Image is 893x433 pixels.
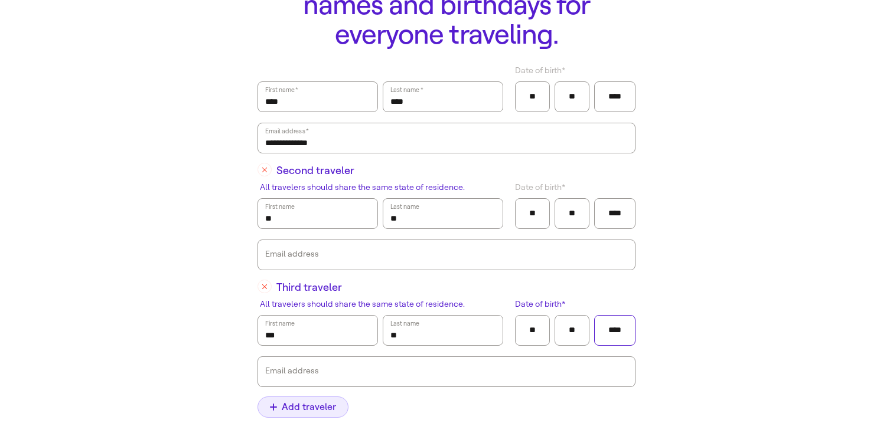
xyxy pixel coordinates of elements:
label: First name [264,201,295,212]
label: First name [264,317,295,329]
label: First name [264,84,299,96]
span: Add traveler [270,402,336,412]
input: Month [523,322,542,339]
input: Month [523,88,542,106]
input: Year [602,88,628,106]
input: Day [562,88,582,106]
input: Day [562,322,582,339]
input: Year [602,205,628,222]
input: Day [562,205,582,222]
input: Year [602,322,628,339]
label: Last name [389,317,421,329]
button: Add traveler [258,396,348,418]
span: All travelers should share the same state of residence. [260,181,465,193]
span: All travelers should share the same state of residence. [260,298,465,310]
span: Second traveler [276,163,481,193]
button: Third travelerAll travelers should share the same state of residence. [258,280,272,294]
span: Date of birth * [515,181,565,193]
span: Third traveler [276,280,481,310]
label: Last name [389,84,424,96]
button: Second travelerAll travelers should share the same state of residence. [258,163,272,177]
span: Date of birth * [515,64,565,77]
label: Last name [389,201,421,212]
label: Email address [264,125,309,137]
input: Month [523,205,542,222]
span: Date of birth * [515,298,565,310]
